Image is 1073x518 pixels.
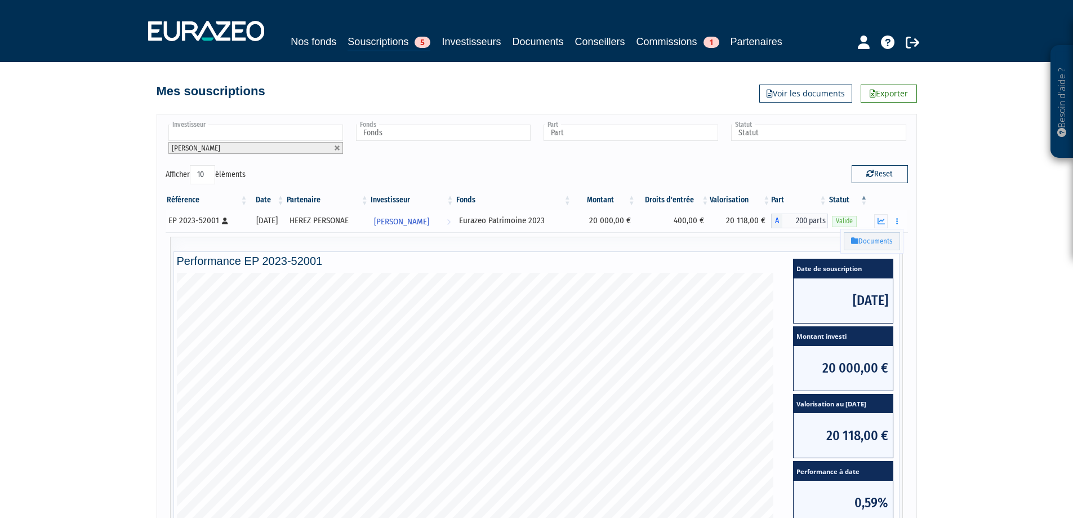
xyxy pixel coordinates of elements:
[704,37,719,48] span: 1
[157,85,265,98] h4: Mes souscriptions
[794,395,893,414] span: Valorisation au [DATE]
[291,34,336,50] a: Nos fonds
[794,327,893,346] span: Montant investi
[248,191,285,210] th: Date: activer pour trier la colonne par ordre croissant
[1056,51,1068,153] p: Besoin d'aide ?
[828,191,869,210] th: Statut : activer pour trier la colonne par ordre d&eacute;croissant
[636,34,719,50] a: Commissions1
[782,214,827,228] span: 200 parts
[794,462,893,481] span: Performance à date
[572,191,636,210] th: Montant: activer pour trier la colonne par ordre croissant
[442,34,501,50] a: Investisseurs
[794,259,893,278] span: Date de souscription
[759,85,852,103] a: Voir les documents
[771,191,827,210] th: Part: activer pour trier la colonne par ordre croissant
[190,165,215,184] select: Afficheréléments
[177,255,897,267] h4: Performance EP 2023-52001
[771,214,782,228] span: A
[575,34,625,50] a: Conseillers
[636,191,710,210] th: Droits d'entrée: activer pour trier la colonne par ordre croissant
[415,37,430,48] span: 5
[512,34,563,50] a: Documents
[459,215,568,227] div: Eurazeo Patrimoine 2023
[286,191,369,210] th: Partenaire: activer pour trier la colonne par ordre croissant
[222,218,228,224] i: [Français] Personne physique
[369,210,455,232] a: [PERSON_NAME]
[832,216,857,227] span: Valide
[844,232,900,251] a: Documents
[166,191,249,210] th: Référence : activer pour trier la colonne par ordre croissant
[166,165,246,184] label: Afficher éléments
[148,21,264,41] img: 1732889491-logotype_eurazeo_blanc_rvb.png
[168,215,245,227] div: EP 2023-52001
[252,215,281,227] div: [DATE]
[348,34,430,51] a: Souscriptions5
[710,210,771,232] td: 20 118,00 €
[852,165,908,183] button: Reset
[861,85,917,103] a: Exporter
[794,413,893,458] span: 20 118,00 €
[455,191,572,210] th: Fonds: activer pour trier la colonne par ordre croissant
[572,210,636,232] td: 20 000,00 €
[710,191,771,210] th: Valorisation: activer pour trier la colonne par ordre croissant
[369,191,455,210] th: Investisseur: activer pour trier la colonne par ordre croissant
[794,278,893,323] span: [DATE]
[731,34,782,50] a: Partenaires
[374,211,429,232] span: [PERSON_NAME]
[286,210,369,232] td: HEREZ PERSONAE
[771,214,827,228] div: A - Eurazeo Patrimoine 2023
[172,144,220,152] span: [PERSON_NAME]
[636,210,710,232] td: 400,00 €
[447,211,451,232] i: Voir l'investisseur
[794,346,893,391] span: 20 000,00 €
